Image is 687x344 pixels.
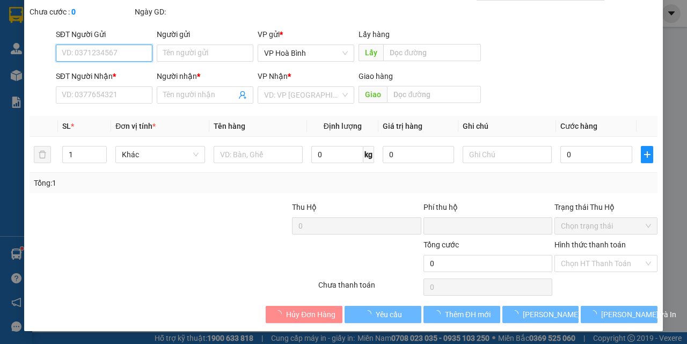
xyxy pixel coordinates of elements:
b: 0 [71,8,76,16]
input: Dọc đường [387,86,480,103]
input: VD: Bàn, Ghế [214,146,303,163]
span: Định lượng [324,122,362,130]
b: Nhà Xe Hà My [62,7,143,20]
li: 0946 508 595 [5,37,204,50]
div: Chưa thanh toán [317,279,422,298]
span: Thu Hộ [292,203,317,211]
span: loading [511,310,523,318]
div: Chưa cước : [30,6,133,18]
span: Hủy Đơn Hàng [286,309,335,320]
div: VP gửi [258,28,354,40]
span: VP Hoà Bình [264,45,348,61]
span: SL [62,122,71,130]
button: [PERSON_NAME] thay đổi [502,306,579,323]
span: VP Nhận [258,72,288,80]
span: Giao hàng [359,72,393,80]
input: Ghi Chú [463,146,552,163]
label: Hình thức thanh toán [554,240,626,249]
input: Dọc đường [383,44,480,61]
span: loading [364,310,376,318]
span: plus [641,150,653,159]
span: Chọn trạng thái [561,218,651,234]
button: Thêm ĐH mới [423,306,500,323]
span: loading [589,310,601,318]
button: Hủy Đơn Hàng [266,306,342,323]
span: Đơn vị tính [115,122,156,130]
div: Tổng: 1 [34,177,266,189]
span: environment [62,26,70,34]
span: loading [433,310,445,318]
th: Ghi chú [458,116,556,137]
span: Giá trị hàng [383,122,422,130]
span: loading [274,310,286,318]
span: Lấy hàng [359,30,390,39]
span: Cước hàng [560,122,597,130]
div: Phí thu hộ [423,201,553,217]
span: Khác [122,147,198,163]
div: Người gửi [157,28,253,40]
span: Lấy [359,44,383,61]
span: Giao [359,86,387,103]
span: [PERSON_NAME] thay đổi [523,309,609,320]
b: GỬI : VP Hoà Bình [5,67,125,85]
span: user-add [238,91,247,99]
div: Trạng thái Thu Hộ [554,201,657,213]
span: kg [363,146,374,163]
li: 995 [PERSON_NAME] [5,24,204,37]
span: Yêu cầu [376,309,402,320]
button: [PERSON_NAME] và In [581,306,657,323]
div: Người nhận [157,70,253,82]
button: Yêu cầu [345,306,421,323]
span: Tổng cước [423,240,459,249]
span: phone [62,39,70,48]
div: SĐT Người Gửi [56,28,152,40]
span: Tên hàng [214,122,245,130]
span: Thêm ĐH mới [445,309,491,320]
button: delete [34,146,51,163]
div: Ngày GD: [135,6,238,18]
span: [PERSON_NAME] và In [601,309,676,320]
div: SĐT Người Nhận [56,70,152,82]
button: plus [641,146,653,163]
